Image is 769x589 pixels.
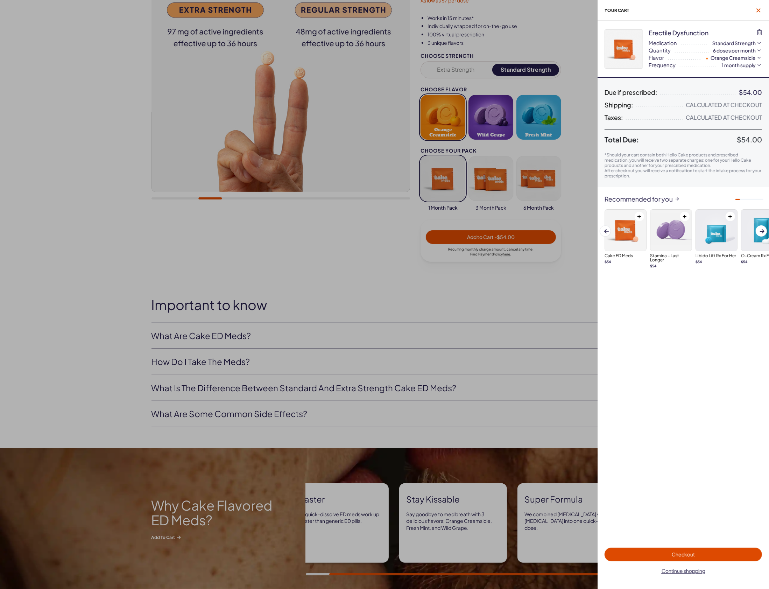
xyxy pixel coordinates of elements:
span: Shipping: [605,101,633,108]
span: Quantity [649,47,671,54]
div: Calculated at Checkout [686,101,762,108]
strong: $ 54 [650,264,657,268]
span: After checkout you will receive a notification to start the intake process for your prescription. [605,168,761,178]
button: Checkout [605,548,762,561]
strong: $ 54 [605,260,611,264]
a: Cake ED MedsCake ED Meds$54 [605,209,647,264]
span: Frequency [649,61,676,69]
span: Medication [649,39,677,47]
a: Stamina – Last LongerStamina – Last Longer$54 [650,209,692,268]
div: $54.00 [739,89,762,96]
p: *Should your cart contain both Hello Cake products and prescribed medication, you will receive tw... [605,152,762,168]
span: Continue shopping [662,568,705,574]
div: Recommended for you [598,196,769,203]
img: Stamina – Last Longer [650,210,692,251]
strong: $ 54 [696,260,702,264]
div: Calculated at Checkout [686,114,762,121]
h3: Libido Lift Rx For Her [696,254,738,258]
h3: Cake ED Meds [605,254,647,258]
span: Taxes: [605,114,623,121]
span: Due if prescribed: [605,89,657,96]
span: $54.00 [737,135,762,144]
span: Total Due: [605,135,737,144]
span: Flavor [649,54,664,61]
img: Libido Lift Rx For Her [696,210,737,251]
span: Checkout [672,551,695,558]
img: Cake ED Meds [605,210,646,251]
button: Continue shopping [605,564,762,578]
a: Libido Lift Rx For HerLibido Lift Rx For Her$54 [696,209,738,264]
strong: $ 54 [741,260,748,264]
div: Erectile Dysfunction [649,28,708,37]
img: iownh4V3nGbUiJ6P030JsbkObMcuQxHiuDxmy1iN.webp [605,30,643,68]
h3: Stamina – Last Longer [650,254,692,262]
